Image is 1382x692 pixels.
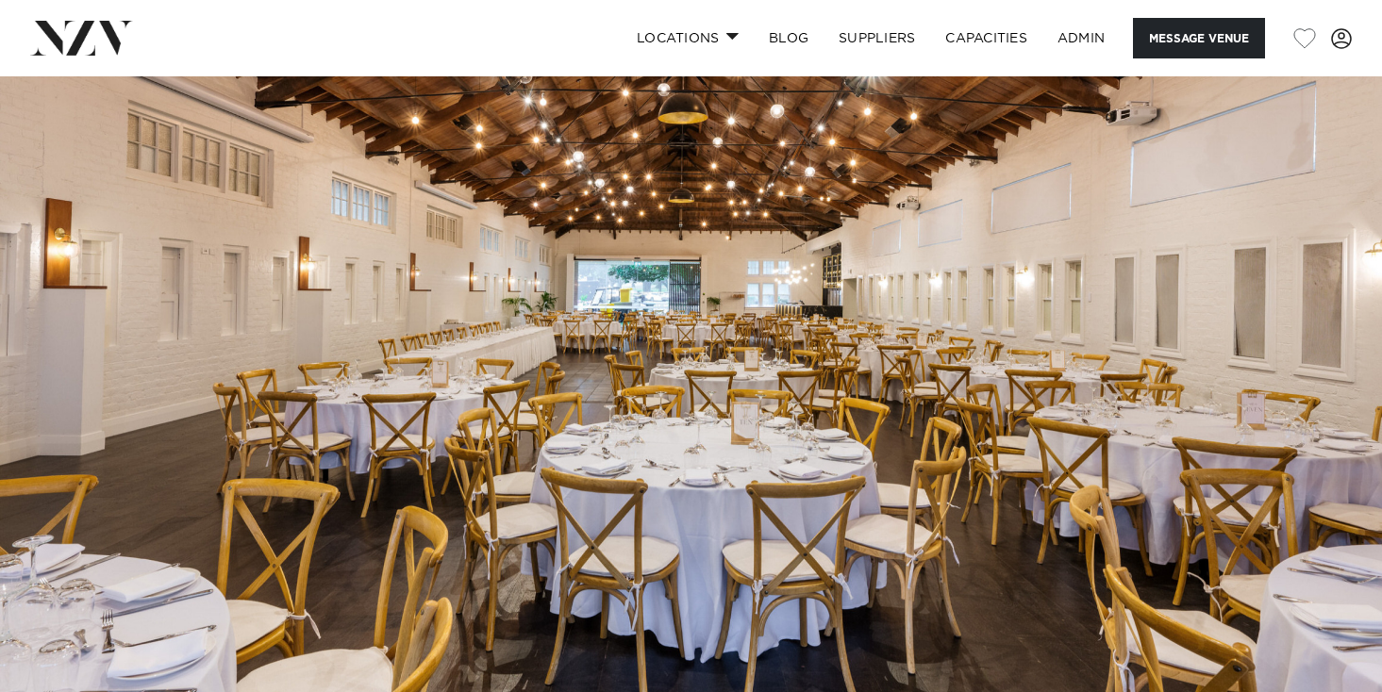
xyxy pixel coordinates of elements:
[930,18,1042,58] a: Capacities
[30,21,133,55] img: nzv-logo.png
[622,18,754,58] a: Locations
[824,18,930,58] a: SUPPLIERS
[1042,18,1120,58] a: ADMIN
[754,18,824,58] a: BLOG
[1133,18,1265,58] button: Message Venue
